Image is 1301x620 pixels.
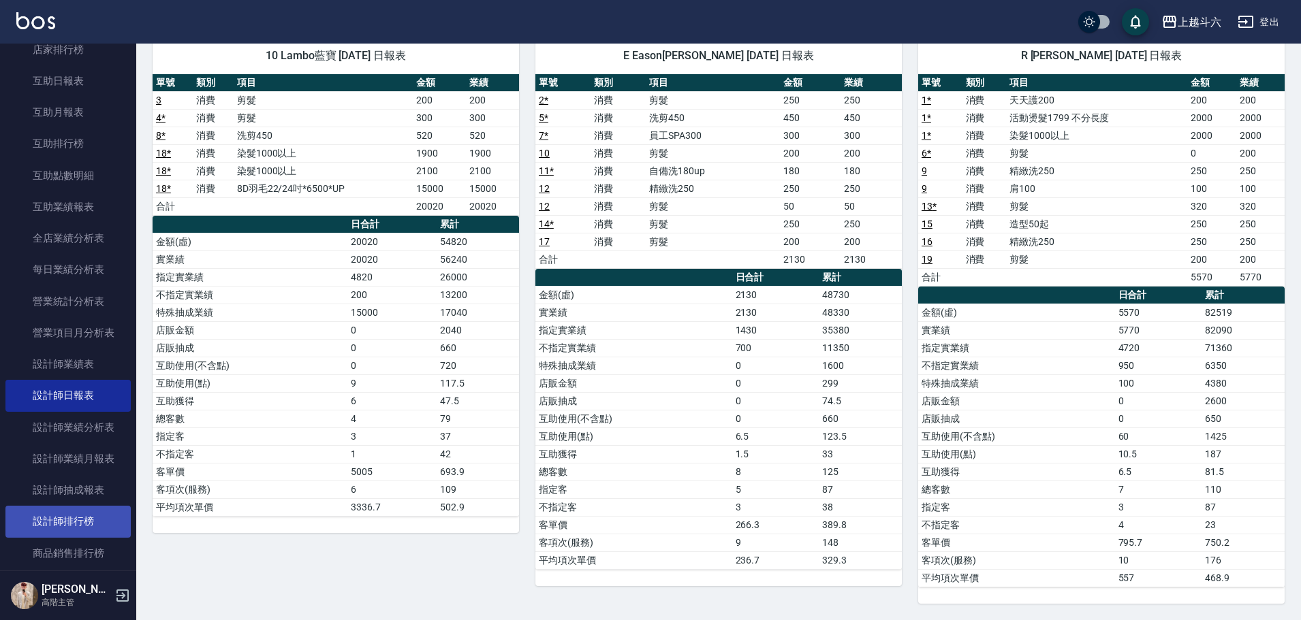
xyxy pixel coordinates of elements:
td: 81.5 [1202,463,1285,480]
td: 4 [347,410,437,427]
td: 不指定客 [535,498,732,516]
td: 5770 [1236,268,1285,286]
a: 設計師抽成報表 [5,474,131,506]
td: 特殊抽成業績 [153,304,347,321]
td: 6 [347,392,437,410]
td: 消費 [591,233,646,250]
td: 消費 [962,215,1007,233]
a: 營業統計分析表 [5,286,131,317]
td: 71360 [1202,339,1285,357]
td: 指定客 [535,480,732,498]
td: 消費 [193,127,233,144]
td: 42 [437,445,519,463]
td: 不指定實業績 [918,357,1115,374]
th: 業績 [841,74,902,92]
td: 82090 [1202,321,1285,339]
td: 2000 [1187,127,1236,144]
td: 320 [1187,197,1236,215]
td: 200 [780,233,841,250]
td: 染髮1000以上 [234,162,413,180]
a: 設計師業績月報表 [5,443,131,474]
td: 剪髮 [646,91,779,109]
a: 15 [922,218,932,229]
td: 200 [466,91,519,109]
td: 店販金額 [535,374,732,392]
td: 總客數 [153,410,347,427]
th: 累計 [819,269,902,287]
td: 平均項次單價 [153,498,347,516]
td: 互助使用(點) [535,427,732,445]
th: 類別 [193,74,233,92]
th: 業績 [466,74,519,92]
td: 合計 [153,197,193,215]
a: 營業項目月分析表 [5,317,131,348]
td: 4380 [1202,374,1285,392]
td: 消費 [591,162,646,180]
td: 6350 [1202,357,1285,374]
a: 10 [539,148,550,159]
td: 74.5 [819,392,902,410]
td: 10.5 [1115,445,1202,463]
td: 100 [1115,374,1202,392]
td: 200 [1236,144,1285,162]
td: 300 [780,127,841,144]
td: 11350 [819,339,902,357]
td: 8 [732,463,819,480]
a: 互助月報表 [5,97,131,128]
td: 指定實業績 [535,321,732,339]
td: 金額(虛) [535,286,732,304]
a: 12 [539,201,550,212]
th: 單號 [153,74,193,92]
td: 2130 [780,250,841,268]
a: 設計師業績分析表 [5,412,131,443]
td: 520 [413,127,466,144]
a: 互助業績報表 [5,191,131,223]
td: 消費 [962,250,1007,268]
td: 117.5 [437,374,519,392]
td: 15000 [347,304,437,321]
td: 250 [841,215,902,233]
td: 200 [1187,250,1236,268]
td: 250 [1187,233,1236,250]
td: 300 [413,109,466,127]
td: 活動燙髮1799 不分長度 [1006,109,1187,127]
td: 299 [819,374,902,392]
img: Person [11,582,38,609]
td: 2130 [732,286,819,304]
td: 200 [413,91,466,109]
td: 48330 [819,304,902,321]
td: 互助使用(不含點) [153,357,347,374]
td: 天天護200 [1006,91,1187,109]
h5: [PERSON_NAME] [42,583,111,596]
td: 1600 [819,357,902,374]
img: Logo [16,12,55,29]
td: 互助使用(點) [918,445,1115,463]
table: a dense table [535,74,902,269]
td: 6 [347,480,437,498]
a: 店家排行榜 [5,34,131,65]
td: 720 [437,357,519,374]
a: 商品消耗明細 [5,569,131,600]
td: 0 [732,374,819,392]
td: 消費 [193,109,233,127]
td: 互助使用(點) [153,374,347,392]
button: save [1122,8,1149,35]
td: 520 [466,127,519,144]
td: 員工SPA300 [646,127,779,144]
td: 450 [841,109,902,127]
td: 肩100 [1006,180,1187,197]
td: 250 [1236,162,1285,180]
td: 消費 [193,180,233,197]
td: 消費 [591,109,646,127]
td: 693.9 [437,463,519,480]
td: 33 [819,445,902,463]
th: 類別 [591,74,646,92]
td: 54820 [437,233,519,250]
p: 高階主管 [42,596,111,608]
td: 950 [1115,357,1202,374]
td: 剪髮 [234,109,413,127]
td: 特殊抽成業績 [535,357,732,374]
td: 洗剪450 [234,127,413,144]
td: 660 [819,410,902,427]
td: 37 [437,427,519,445]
